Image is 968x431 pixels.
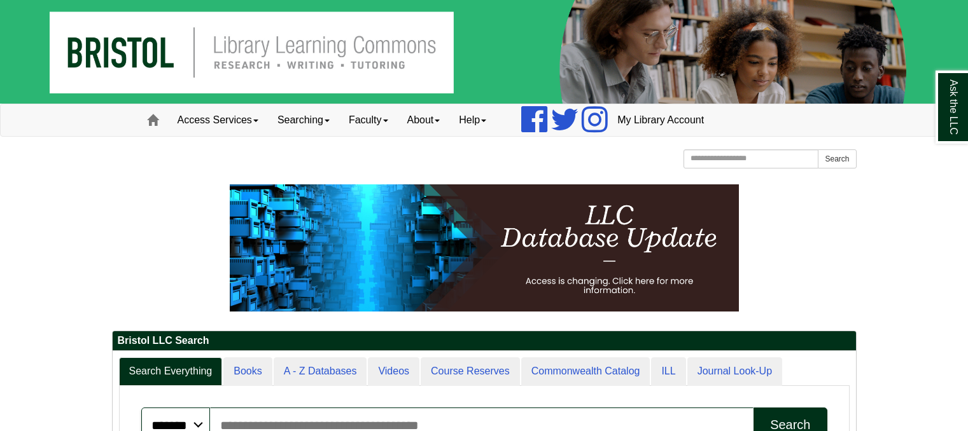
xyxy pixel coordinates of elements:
[113,331,856,351] h2: Bristol LLC Search
[818,149,856,168] button: Search
[223,357,272,386] a: Books
[274,357,367,386] a: A - Z Databases
[521,357,650,386] a: Commonwealth Catalog
[339,104,398,136] a: Faculty
[421,357,520,386] a: Course Reserves
[651,357,685,386] a: ILL
[119,357,223,386] a: Search Everything
[230,184,739,311] img: HTML tutorial
[449,104,496,136] a: Help
[168,104,268,136] a: Access Services
[268,104,339,136] a: Searching
[398,104,450,136] a: About
[368,357,419,386] a: Videos
[608,104,713,136] a: My Library Account
[687,357,782,386] a: Journal Look-Up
